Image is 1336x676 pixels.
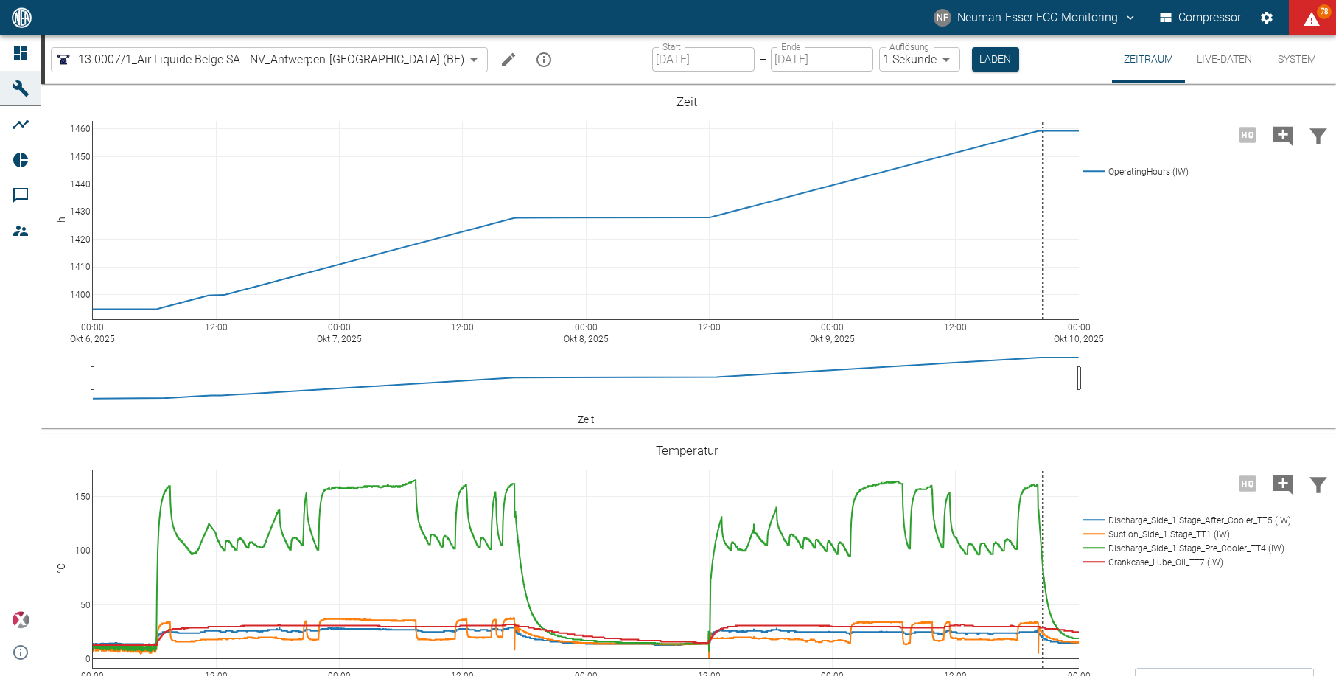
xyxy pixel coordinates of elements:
span: 13.0007/1_Air Liquide Belge SA - NV_Antwerpen-[GEOGRAPHIC_DATA] (BE) [78,51,464,68]
button: Kommentar hinzufügen [1265,116,1301,154]
img: logo [10,7,33,27]
div: NF [934,9,951,27]
label: Auflösung [889,41,929,53]
span: Hohe Auflösung nur für Zeiträume von <3 Tagen verfügbar [1230,127,1265,141]
button: Daten filtern [1301,116,1336,154]
label: Ende [781,41,800,53]
label: Start [662,41,681,53]
div: 1 Sekunde [879,47,960,72]
button: Zeitraum [1112,35,1185,83]
input: DD.MM.YYYY [652,47,755,72]
span: 78 [1317,4,1332,19]
button: fcc-monitoring@neuman-esser.com [931,4,1139,31]
button: Daten filtern [1301,464,1336,503]
button: Compressor [1157,4,1245,31]
button: Machine bearbeiten [494,45,523,74]
button: Live-Daten [1185,35,1264,83]
button: Laden [972,47,1019,72]
img: Xplore Logo [12,611,29,629]
button: Kommentar hinzufügen [1265,464,1301,503]
a: 13.0007/1_Air Liquide Belge SA - NV_Antwerpen-[GEOGRAPHIC_DATA] (BE) [55,51,464,69]
button: Einstellungen [1253,4,1280,31]
button: mission info [529,45,559,74]
span: Hohe Auflösung nur für Zeiträume von <3 Tagen verfügbar [1230,475,1265,489]
input: DD.MM.YYYY [771,47,873,72]
p: – [759,51,766,68]
button: System [1264,35,1330,83]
